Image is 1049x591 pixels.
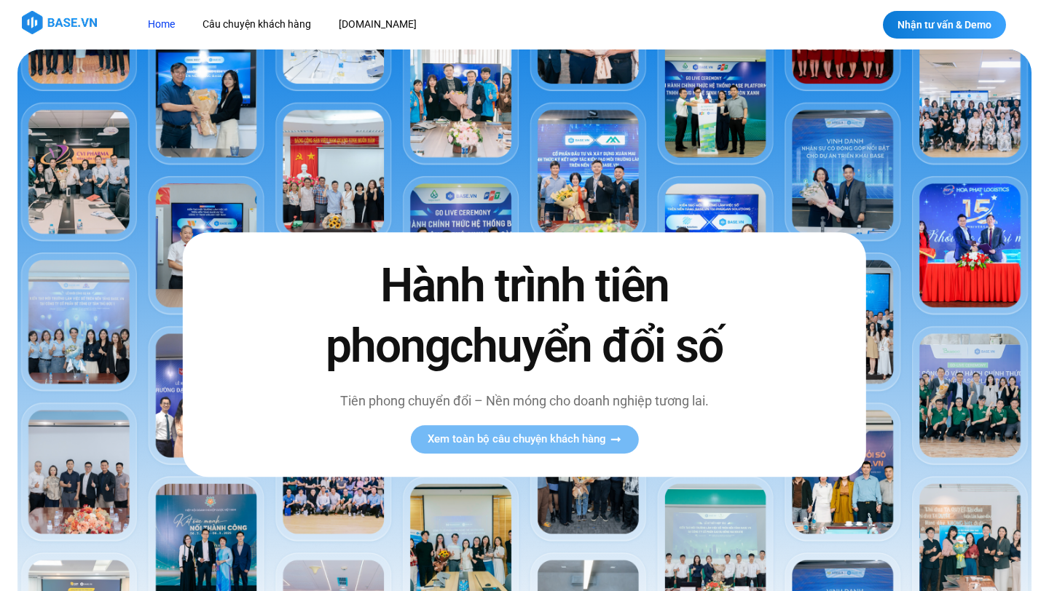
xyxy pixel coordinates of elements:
[192,11,322,38] a: Câu chuyện khách hàng
[295,391,754,410] p: Tiên phong chuyển đổi – Nền móng cho doanh nghiệp tương lai.
[897,20,991,30] span: Nhận tư vấn & Demo
[137,11,640,38] nav: Menu
[137,11,186,38] a: Home
[410,425,638,453] a: Xem toàn bộ câu chuyện khách hàng
[428,434,606,445] span: Xem toàn bộ câu chuyện khách hàng
[295,255,754,376] h2: Hành trình tiên phong
[449,319,723,373] span: chuyển đổi số
[328,11,428,38] a: [DOMAIN_NAME]
[883,11,1006,39] a: Nhận tư vấn & Demo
